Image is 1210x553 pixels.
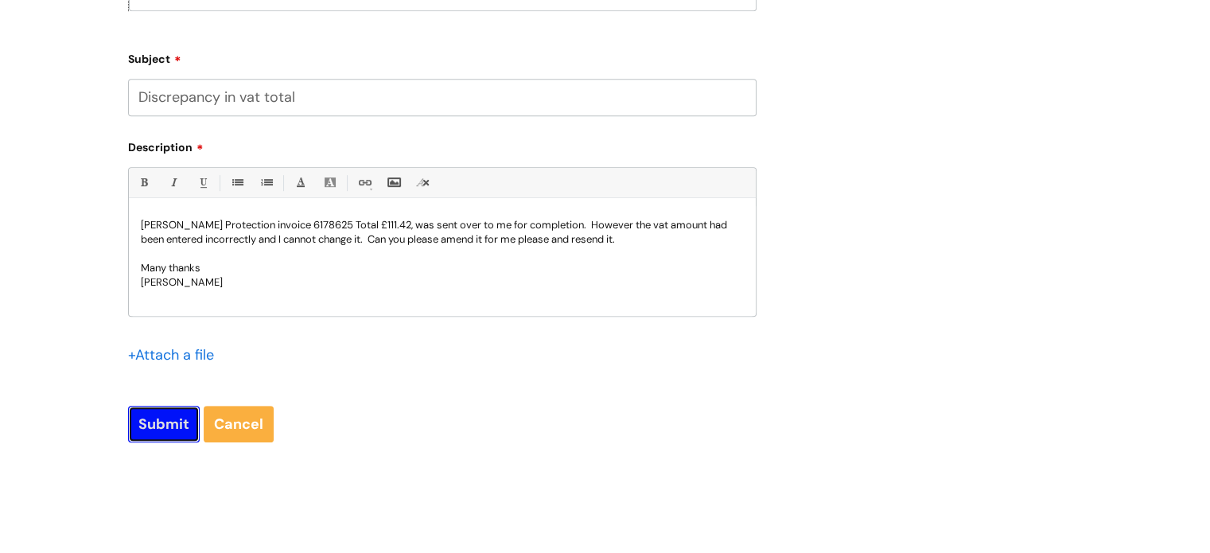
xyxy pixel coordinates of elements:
input: Submit [128,406,200,442]
p: [PERSON_NAME] [141,275,744,290]
a: Back Color [320,173,340,193]
p: [PERSON_NAME] Protection invoice 6178625 Total £111.42, was sent over to me for completion. Howev... [141,218,744,247]
p: Many thanks [141,261,744,275]
label: Subject [128,47,757,66]
a: Remove formatting (Ctrl-\) [413,173,433,193]
a: Cancel [204,406,274,442]
a: Italic (Ctrl-I) [163,173,183,193]
a: Font Color [290,173,310,193]
div: Attach a file [128,342,224,368]
a: • Unordered List (Ctrl-Shift-7) [227,173,247,193]
a: Insert Image... [383,173,403,193]
label: Description [128,135,757,154]
a: Link [354,173,374,193]
a: Bold (Ctrl-B) [134,173,154,193]
a: 1. Ordered List (Ctrl-Shift-8) [256,173,276,193]
a: Underline(Ctrl-U) [193,173,212,193]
